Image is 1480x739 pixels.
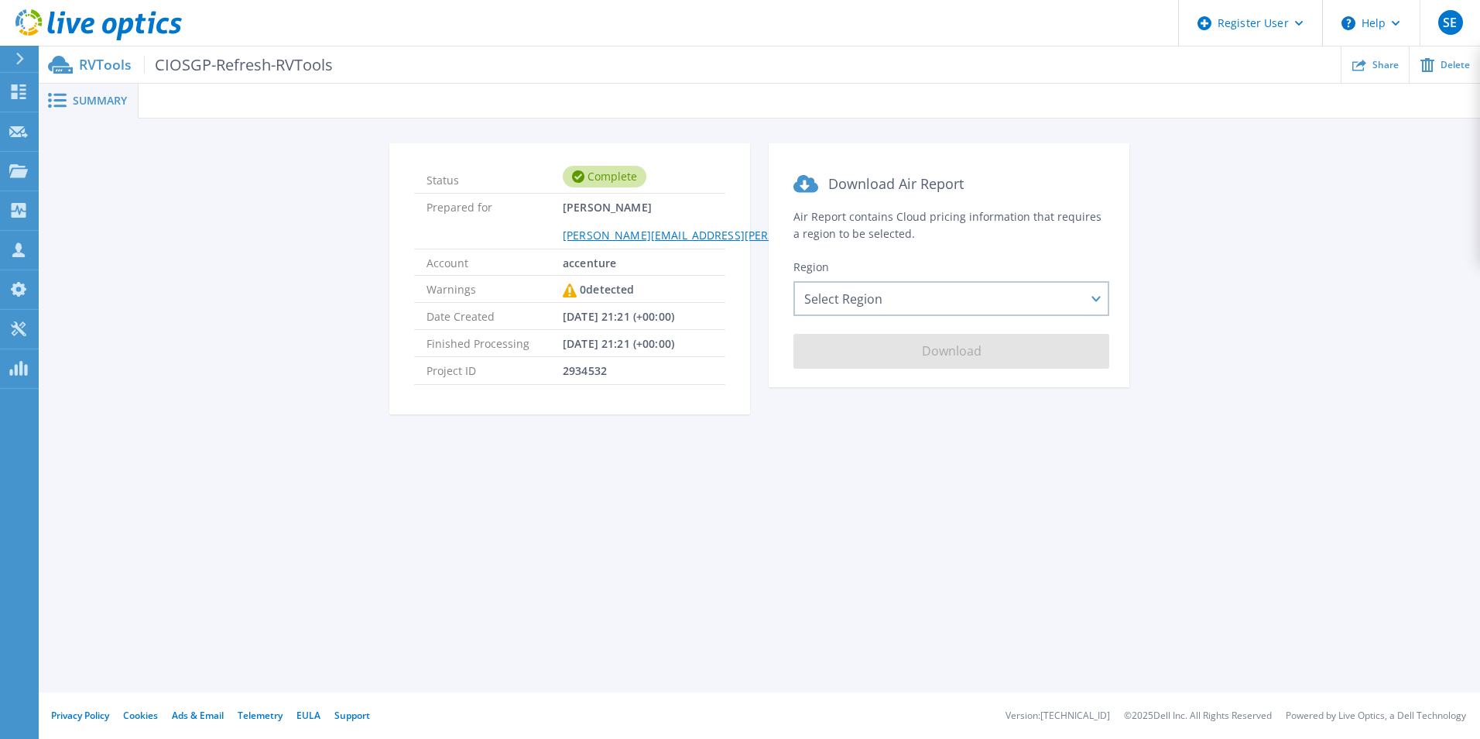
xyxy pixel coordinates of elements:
span: Air Report contains Cloud pricing information that requires a region to be selected. [793,209,1101,241]
li: © 2025 Dell Inc. All Rights Reserved [1124,711,1272,721]
a: [PERSON_NAME][EMAIL_ADDRESS][PERSON_NAME][DOMAIN_NAME] [563,228,923,242]
li: Version: [TECHNICAL_ID] [1006,711,1110,721]
span: 2934532 [563,357,607,383]
span: Share [1372,60,1399,70]
div: Select Region [793,281,1109,316]
span: Region [793,260,829,274]
a: EULA [296,709,320,722]
span: [DATE] 21:21 (+00:00) [563,330,674,356]
a: Cookies [123,709,158,722]
span: Download Air Report [828,174,964,193]
span: Status [427,167,563,187]
a: Privacy Policy [51,709,109,722]
span: Prepared for [427,194,563,248]
a: Support [334,709,370,722]
span: [DATE] 21:21 (+00:00) [563,303,674,329]
span: Date Created [427,303,563,329]
li: Powered by Live Optics, a Dell Technology [1286,711,1466,721]
button: Download [793,334,1109,369]
span: Project ID [427,357,563,383]
a: Telemetry [238,709,283,722]
a: Ads & Email [172,709,224,722]
span: Account [427,249,563,275]
span: Finished Processing [427,330,563,356]
div: Complete [563,166,646,187]
span: CIOSGP-Refresh-RVTools [144,56,333,74]
span: Summary [73,95,127,106]
span: accenture [563,249,616,275]
span: Delete [1441,60,1470,70]
div: 0 detected [563,276,634,304]
span: SE [1443,16,1457,29]
span: Warnings [427,276,563,302]
p: RVTools [79,56,333,74]
span: [PERSON_NAME] [563,194,923,248]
